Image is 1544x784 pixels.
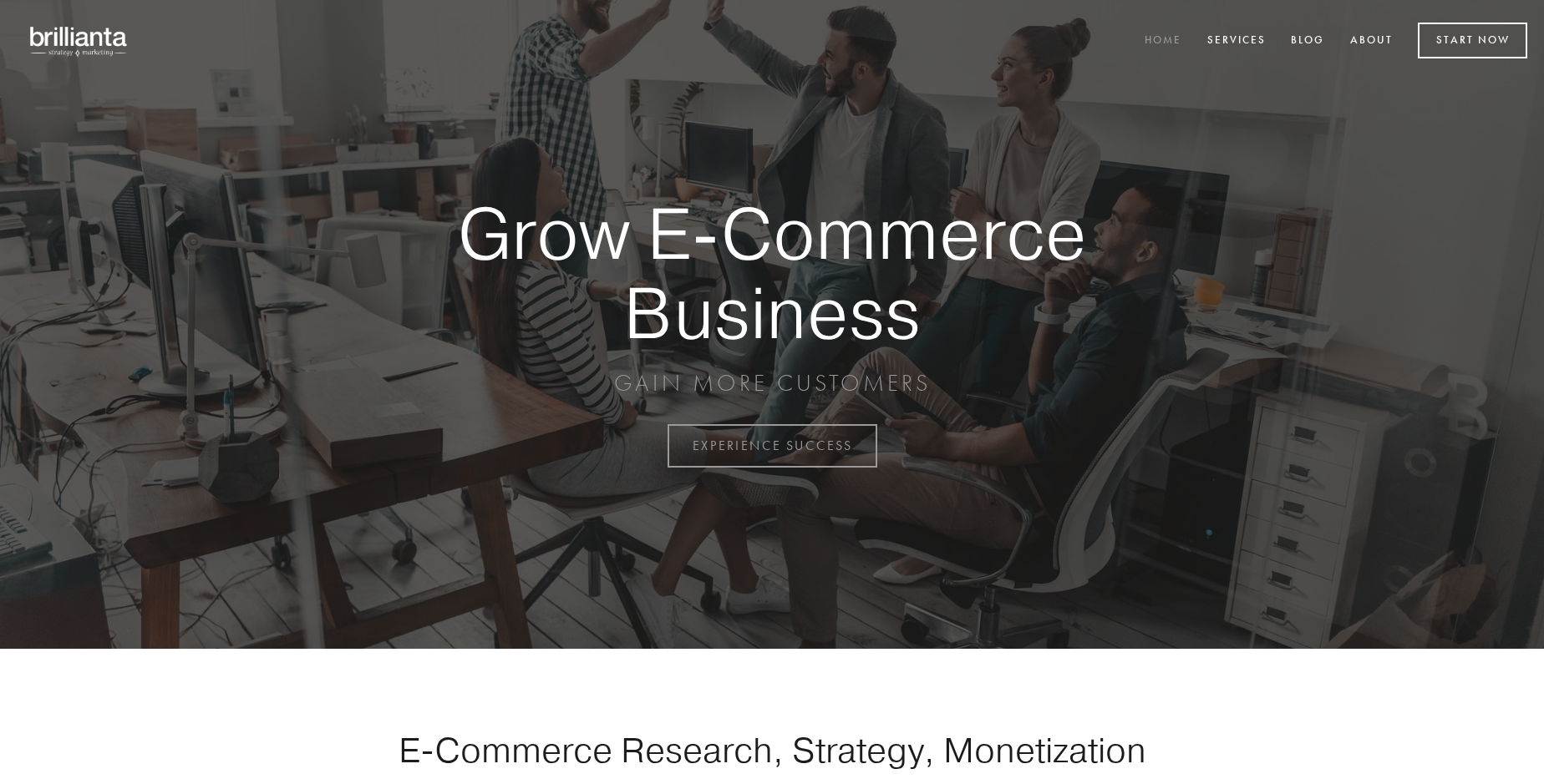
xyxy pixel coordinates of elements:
a: About [1339,28,1404,55]
a: Blog [1280,28,1335,55]
p: GAIN MORE CUSTOMERS [399,368,1145,398]
a: EXPERIENCE SUCCESS [668,424,877,468]
a: Services [1196,28,1277,55]
strong: Grow E-Commerce Business [399,194,1145,352]
a: Home [1134,28,1192,55]
a: Start Now [1418,23,1527,58]
img: brillianta - research, strategy, marketing [17,17,142,65]
h1: E-Commerce Research, Strategy, Monetization [346,729,1198,771]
